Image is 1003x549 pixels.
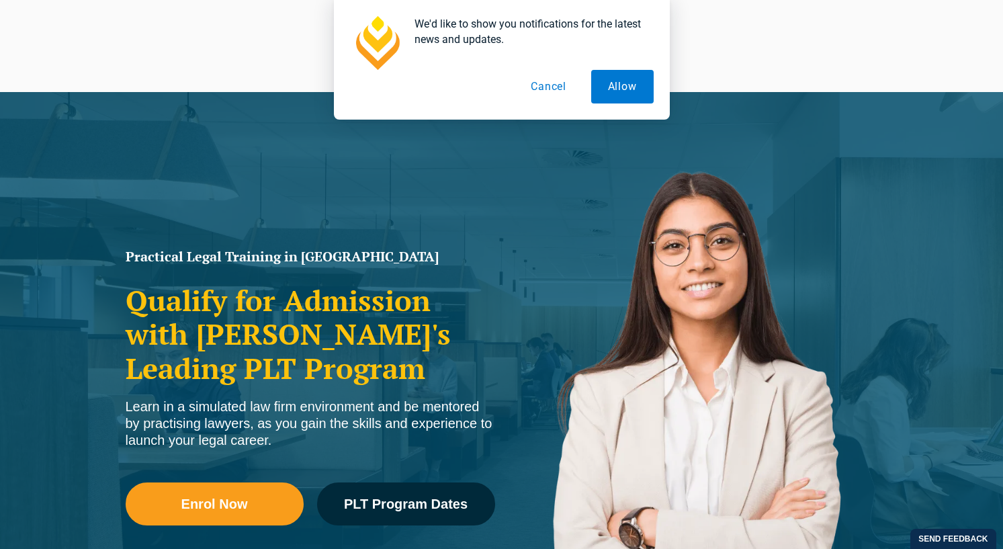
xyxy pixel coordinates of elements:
a: Enrol Now [126,482,304,525]
span: Enrol Now [181,497,248,511]
h2: Qualify for Admission with [PERSON_NAME]'s Leading PLT Program [126,284,495,385]
a: PLT Program Dates [317,482,495,525]
button: Cancel [514,70,583,103]
img: notification icon [350,16,404,70]
span: PLT Program Dates [344,497,468,511]
div: We'd like to show you notifications for the latest news and updates. [404,16,654,47]
div: Learn in a simulated law firm environment and be mentored by practising lawyers, as you gain the ... [126,398,495,449]
h1: Practical Legal Training in [GEOGRAPHIC_DATA] [126,250,495,263]
button: Allow [591,70,654,103]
